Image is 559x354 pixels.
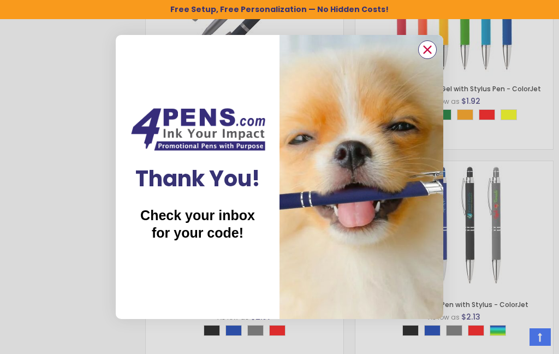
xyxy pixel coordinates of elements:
img: Couch [127,105,269,154]
span: Check your inbox for your code! [140,208,255,240]
span: Thank You! [135,163,260,194]
img: b2d7038a-49cb-4a70-a7cc-c7b8314b33fd.jpeg [279,35,443,319]
button: Close dialog [418,40,437,59]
